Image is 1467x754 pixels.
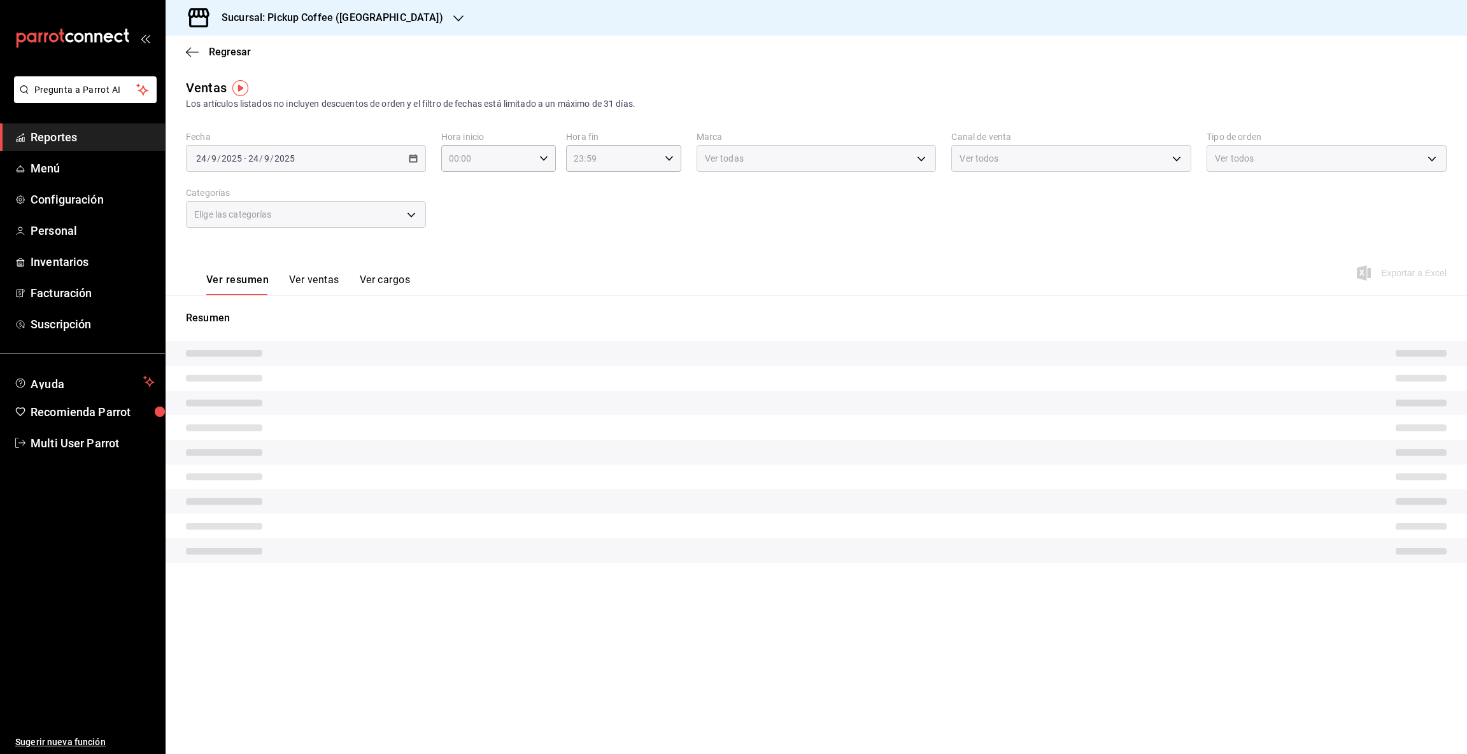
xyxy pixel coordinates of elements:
label: Categorías [186,188,426,197]
input: -- [248,153,259,164]
span: Ver todos [960,152,998,165]
span: Facturación [31,284,155,302]
span: Ayuda [31,374,138,389]
span: Elige las categorías [194,208,272,221]
span: Pregunta a Parrot AI [34,83,137,97]
span: Suscripción [31,316,155,333]
a: Pregunta a Parrot AI [9,92,157,106]
span: Regresar [209,46,251,58]
input: -- [211,153,217,164]
span: Configuración [31,191,155,208]
span: Reportes [31,129,155,146]
label: Tipo de orden [1207,132,1447,141]
span: Personal [31,222,155,239]
label: Hora inicio [441,132,556,141]
span: / [259,153,263,164]
span: Sugerir nueva función [15,736,155,749]
label: Marca [697,132,937,141]
input: -- [264,153,270,164]
button: Ver ventas [289,274,339,295]
span: Menú [31,160,155,177]
span: Ver todas [705,152,744,165]
span: Recomienda Parrot [31,403,155,421]
div: navigation tabs [206,274,410,295]
label: Fecha [186,132,426,141]
button: Ver resumen [206,274,269,295]
input: -- [195,153,207,164]
div: Ventas [186,78,227,97]
span: Multi User Parrot [31,435,155,452]
span: / [270,153,274,164]
div: Los artículos listados no incluyen descuentos de orden y el filtro de fechas está limitado a un m... [186,97,1447,111]
button: Regresar [186,46,251,58]
button: Pregunta a Parrot AI [14,76,157,103]
span: - [244,153,246,164]
span: / [207,153,211,164]
h3: Sucursal: Pickup Coffee ([GEOGRAPHIC_DATA]) [211,10,443,25]
label: Canal de venta [951,132,1191,141]
img: Tooltip marker [232,80,248,96]
span: / [217,153,221,164]
input: ---- [274,153,295,164]
input: ---- [221,153,243,164]
span: Inventarios [31,253,155,270]
span: Ver todos [1215,152,1254,165]
button: Ver cargos [360,274,411,295]
p: Resumen [186,311,1447,326]
label: Hora fin [566,132,681,141]
button: open_drawer_menu [140,33,150,43]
